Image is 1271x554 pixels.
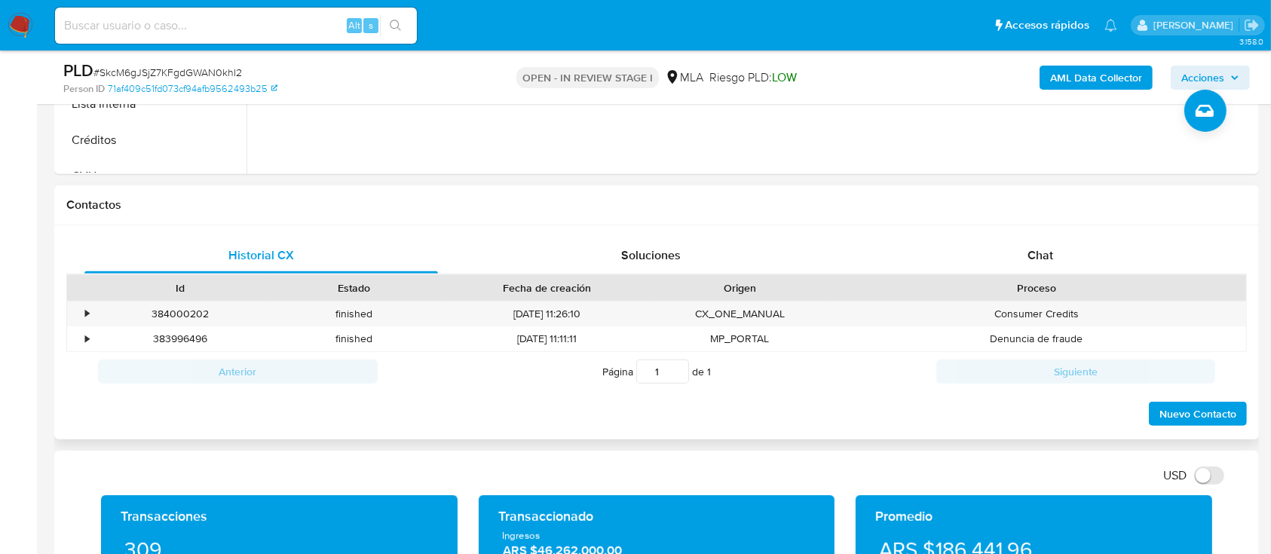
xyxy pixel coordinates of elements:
b: Person ID [63,82,105,96]
div: finished [268,301,442,326]
button: AML Data Collector [1040,66,1153,90]
div: MLA [665,69,703,86]
div: Consumer Credits [827,301,1246,326]
div: Fecha de creación [452,280,642,295]
b: PLD [63,58,93,82]
div: finished [268,326,442,351]
a: Salir [1244,17,1260,33]
button: Acciones [1171,66,1250,90]
button: Siguiente [936,360,1216,384]
p: marielabelen.cragno@mercadolibre.com [1153,18,1239,32]
button: Nuevo Contacto [1149,402,1247,426]
div: • [85,307,89,321]
div: • [85,332,89,346]
span: Riesgo PLD: [709,69,797,86]
button: CVU [58,158,247,194]
span: s [369,18,373,32]
button: Créditos [58,122,247,158]
span: Página de [602,360,711,384]
span: # SkcM6gJSjZ7KFgdGWAN0khI2 [93,65,242,80]
div: Denuncia de fraude [827,326,1246,351]
a: Notificaciones [1104,19,1117,32]
span: Alt [348,18,360,32]
button: search-icon [380,15,411,36]
span: 1 [707,364,711,379]
a: 71af409c51fd073cf94afb9562493b25 [108,82,277,96]
span: LOW [772,69,797,86]
p: OPEN - IN REVIEW STAGE I [516,67,659,88]
h1: Contactos [66,197,1247,213]
span: Nuevo Contacto [1159,403,1236,424]
span: 3.158.0 [1239,35,1263,47]
div: Origen [663,280,816,295]
div: CX_ONE_MANUAL [653,301,827,326]
span: Soluciones [621,246,681,264]
button: Anterior [98,360,378,384]
div: [DATE] 11:26:10 [441,301,653,326]
div: Id [104,280,257,295]
span: Acciones [1181,66,1224,90]
div: 384000202 [93,301,268,326]
div: 383996496 [93,326,268,351]
span: Accesos rápidos [1005,17,1089,33]
span: Chat [1028,246,1053,264]
div: Estado [278,280,431,295]
span: Historial CX [228,246,294,264]
input: Buscar usuario o caso... [55,16,417,35]
b: AML Data Collector [1050,66,1142,90]
div: [DATE] 11:11:11 [441,326,653,351]
div: MP_PORTAL [653,326,827,351]
div: Proceso [838,280,1236,295]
